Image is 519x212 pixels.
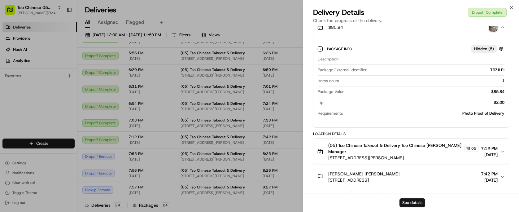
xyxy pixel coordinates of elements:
[52,91,57,95] div: 💻
[313,139,509,165] button: (05) Tso Chinese Takeout & Delivery Tso Chinese [PERSON_NAME] Manager05[STREET_ADDRESS][PERSON_NA...
[313,17,509,37] button: $85.84photo_proof_of_delivery image
[313,192,347,197] div: Delivery Activity
[328,177,399,183] span: [STREET_ADDRESS]
[328,24,343,30] span: $85.84
[318,78,339,84] span: Items count
[471,45,505,53] button: Hidden (5)
[328,171,399,177] span: [PERSON_NAME] [PERSON_NAME]
[326,100,504,105] div: $2.00
[342,78,504,84] div: 1
[328,142,463,155] span: (05) Tso Chinese Takeout & Delivery Tso Chinese [PERSON_NAME] Manager
[474,46,494,52] span: Hidden ( 5 )
[481,145,498,152] span: 7:12 PM
[6,59,17,70] img: 1736555255976-a54dd68f-1ca7-489b-9aae-adbdc363a1c4
[313,7,364,17] span: Delivery Details
[318,67,367,73] span: Package External Identifier
[21,59,102,65] div: Start new chat
[44,105,75,110] a: Powered byPylon
[318,100,324,105] span: Tip
[4,87,50,99] a: 📗Knowledge Base
[6,6,19,19] img: Nash
[6,91,11,95] div: 📗
[318,89,344,95] span: Package Value
[313,131,509,136] div: Location Details
[471,146,476,151] span: 05
[351,191,378,198] button: Add Event
[481,177,498,183] span: [DATE]
[489,23,498,32] img: photo_proof_of_delivery image
[481,152,498,158] span: [DATE]
[6,25,113,35] p: Welcome 👋
[345,111,504,116] div: Photo Proof of Delivery
[399,198,425,207] button: See details
[318,111,343,116] span: Requirements
[62,105,75,110] span: Pylon
[369,67,504,73] div: TRZJLPI
[328,155,478,161] span: [STREET_ADDRESS][PERSON_NAME]
[21,65,78,70] div: We're available if you need us!
[327,46,353,51] span: Package Info
[481,171,498,177] span: 7:42 PM
[105,61,113,68] button: Start new chat
[318,56,338,62] span: Description
[313,17,509,24] p: Check the progress of the delivery.
[16,40,102,46] input: Clear
[313,167,509,187] button: [PERSON_NAME] [PERSON_NAME][STREET_ADDRESS]7:42 PM[DATE]
[313,37,509,127] div: $85.84photo_proof_of_delivery image
[347,89,504,95] div: $85.84
[12,90,47,96] span: Knowledge Base
[50,87,102,99] a: 💻API Documentation
[59,90,99,96] span: API Documentation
